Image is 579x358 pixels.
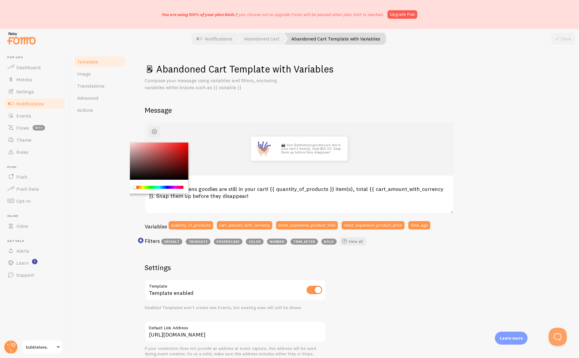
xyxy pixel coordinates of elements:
[342,221,405,230] button: most_expensive_product_price
[145,63,565,75] h1: Abandoned Cart Template with Variables
[16,137,31,143] span: Theme
[495,332,528,345] div: Learn more
[267,239,287,245] span: number
[145,105,565,115] h2: Message
[145,237,160,244] h3: Filters
[16,113,31,119] span: Events
[22,340,63,354] a: bubblelens.
[77,59,98,65] span: Template
[77,107,93,113] span: Actions
[162,12,235,17] span: You are using 100% of your plan limit.
[16,223,28,229] span: Inline
[388,10,417,19] a: Upgrade Plan
[7,165,66,169] span: Push
[4,85,66,98] a: Settings
[4,98,66,110] a: Notifications
[4,61,66,73] a: Dashboard
[16,272,34,278] span: Support
[4,73,66,85] a: Metrics
[16,186,39,192] span: Push Data
[4,146,66,158] a: Rules
[145,175,454,185] label: Notification Message
[169,221,213,230] button: quantity_of_products
[16,76,32,82] span: Metrics
[73,68,126,80] a: Image
[291,239,318,245] span: trim_after
[408,221,430,230] button: time_ago
[145,305,326,311] div: Disabled Templates won't create new Events, but existing ones will still be shown
[4,245,66,257] a: Alerts
[162,11,384,18] p: If you choose not to upgrade Fomo will be paused when plan limit is reached.
[32,259,37,264] svg: <p>Watch New Feature Tutorials!</p>
[77,83,105,89] span: Translations
[4,183,66,195] a: Push Data
[145,279,326,302] div: Template enabled
[33,125,45,131] span: beta
[145,321,326,331] label: Default Link Address
[121,143,188,194] div: Chrome color picker
[500,335,523,341] p: Learn more
[145,263,326,272] h2: Settings
[217,221,272,230] button: cart_amount_with_currency
[138,238,143,243] svg: <p>Use filters like | propercase to change CITY to City in your templates</p>
[251,137,275,161] img: Fomo
[276,221,338,230] button: most_expensive_product_title
[4,134,66,146] a: Theme
[7,239,66,243] span: Get Help
[16,260,29,266] span: Learn
[4,110,66,122] a: Events
[4,220,66,232] a: Inline
[161,239,182,245] span: default
[321,239,337,245] span: bold
[214,239,243,245] span: propercase
[16,64,40,70] span: Dashboard
[186,239,211,245] span: truncate
[26,343,55,351] span: bubblelens.
[6,31,37,46] img: fomo-relay-logo-orange.svg
[246,239,264,245] span: color
[7,56,66,60] span: Pop-ups
[281,143,342,154] p: 📸 Your Bubblelens goodies are still in your cart! 2 item(s), total $59.00. Snap them up before th...
[77,95,98,101] span: Advanced
[16,101,44,107] span: Notifications
[77,71,91,77] span: Image
[4,269,66,281] a: Support
[16,198,31,204] span: Opt-In
[73,80,126,92] a: Translations
[145,223,167,230] h3: Variables
[16,248,29,254] span: Alerts
[4,257,66,269] a: Learn
[340,237,366,246] a: View all
[73,92,126,104] a: Advanced
[73,104,126,116] a: Actions
[16,89,34,95] span: Settings
[73,56,126,68] a: Template
[4,195,66,207] a: Opt-In
[4,122,66,134] a: Flows beta
[16,149,28,155] span: Rules
[16,125,29,131] span: Flows
[4,171,66,183] a: Push
[145,77,290,91] p: Compose your message using variables and filters, enclosing variables within braces such as {{ va...
[549,328,567,346] iframe: Help Scout Beacon - Open
[7,214,66,218] span: Inline
[16,174,27,180] span: Push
